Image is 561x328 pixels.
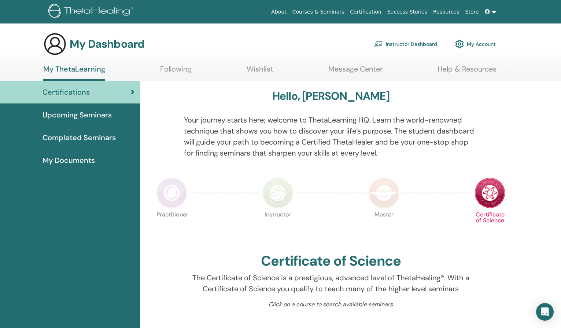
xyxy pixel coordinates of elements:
a: About [268,5,289,19]
span: My Documents [43,155,95,166]
a: My ThetaLearning [43,65,105,81]
img: Master [369,178,399,208]
h3: Hello, [PERSON_NAME] [272,90,390,103]
a: Certification [347,5,384,19]
img: Certificate of Science [475,178,505,208]
a: My Account [455,36,496,52]
p: Practitioner [156,212,187,243]
p: The Certificate of Science is a prestigious, advanced level of ThetaHealing®. With a Certificate ... [184,272,478,294]
a: Wishlist [247,65,273,79]
a: Success Stories [384,5,430,19]
p: Master [369,212,399,243]
img: logo.png [48,4,136,20]
a: Resources [430,5,462,19]
p: Instructor [262,212,293,243]
img: chalkboard-teacher.svg [374,41,383,47]
span: Completed Seminars [43,132,116,143]
span: Upcoming Seminars [43,109,112,120]
a: Instructor Dashboard [374,36,437,52]
a: Help & Resources [438,65,497,79]
img: cog.svg [455,38,464,50]
span: Certifications [43,87,90,98]
a: Store [462,5,482,19]
p: Certificate of Science [475,212,505,243]
h3: My Dashboard [70,37,144,51]
h2: Certificate of Science [261,253,401,270]
a: Courses & Seminars [289,5,347,19]
img: Practitioner [156,178,187,208]
div: Open Intercom Messenger [536,303,554,321]
p: Click on a course to search available seminars [184,300,478,309]
a: Following [160,65,191,79]
img: Instructor [262,178,293,208]
p: Your journey starts here; welcome to ThetaLearning HQ. Learn the world-renowned technique that sh... [184,114,478,158]
a: Message Center [328,65,383,79]
img: generic-user-icon.jpg [43,32,67,56]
